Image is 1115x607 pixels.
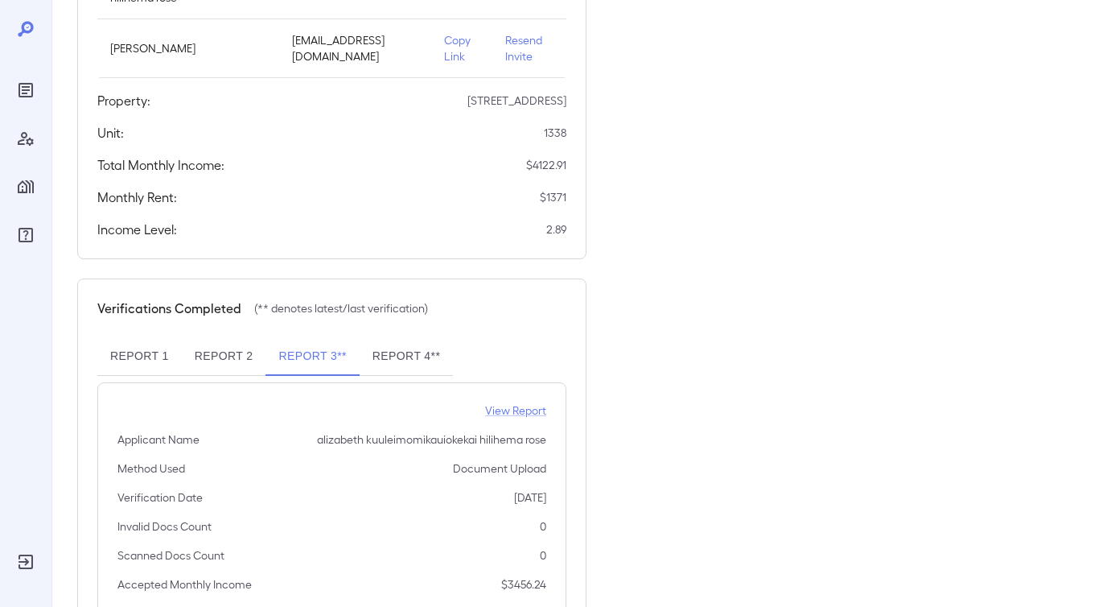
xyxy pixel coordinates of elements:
p: Invalid Docs Count [117,518,212,535]
p: $ 1371 [540,189,566,205]
p: (** denotes latest/last verification) [254,300,428,316]
button: Report 1 [97,337,182,376]
button: Report 2 [182,337,266,376]
p: Method Used [117,460,185,477]
div: Manage Users [13,126,39,151]
p: 0 [540,518,546,535]
h5: Total Monthly Income: [97,155,224,175]
h5: Verifications Completed [97,299,241,318]
p: [DATE] [514,489,546,506]
p: Verification Date [117,489,203,506]
a: View Report [485,403,546,419]
p: Resend Invite [505,32,553,64]
div: Reports [13,77,39,103]
div: Log Out [13,549,39,575]
p: $ 4122.91 [526,157,566,173]
p: [PERSON_NAME] [110,40,266,56]
p: $ 3456.24 [501,576,546,593]
button: Report 4** [360,337,453,376]
p: alizabeth kuuleimomikauiokekai hilihema rose [317,432,546,448]
p: 1338 [544,125,566,141]
button: Report 3** [265,337,359,376]
div: FAQ [13,222,39,248]
p: Applicant Name [117,432,200,448]
div: Manage Properties [13,174,39,200]
h5: Income Level: [97,220,177,239]
h5: Unit: [97,123,124,142]
p: Copy Link [444,32,479,64]
h5: Property: [97,91,150,110]
p: 2.89 [546,221,566,237]
p: [EMAIL_ADDRESS][DOMAIN_NAME] [292,32,418,64]
p: Document Upload [453,460,546,477]
h5: Monthly Rent: [97,188,177,207]
p: [STREET_ADDRESS] [467,93,566,109]
p: Accepted Monthly Income [117,576,252,593]
p: 0 [540,547,546,564]
p: Scanned Docs Count [117,547,224,564]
